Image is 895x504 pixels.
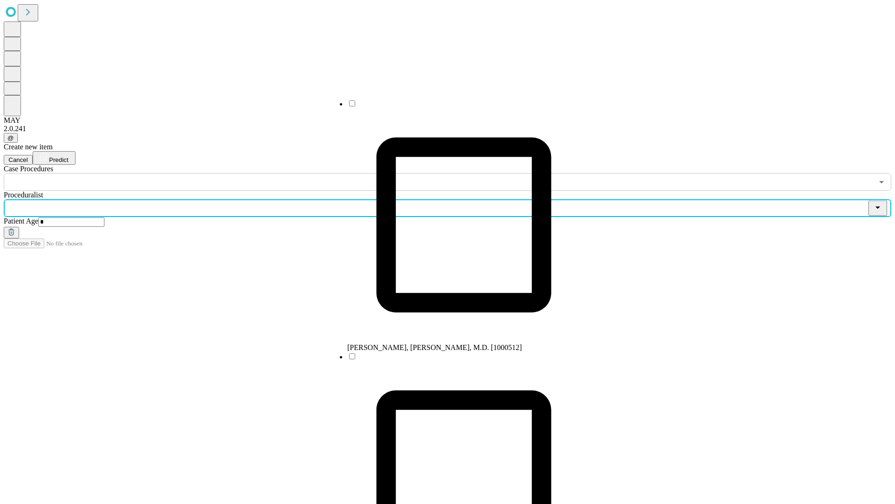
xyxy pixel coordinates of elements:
[4,217,38,225] span: Patient Age
[4,133,18,143] button: @
[49,156,68,163] span: Predict
[875,175,888,189] button: Open
[4,165,53,173] span: Scheduled Procedure
[347,343,522,351] span: [PERSON_NAME], [PERSON_NAME], M.D. [1000512]
[4,116,891,125] div: MAY
[4,191,43,199] span: Proceduralist
[33,151,76,165] button: Predict
[7,134,14,141] span: @
[4,155,33,165] button: Cancel
[4,125,891,133] div: 2.0.241
[868,201,887,216] button: Close
[8,156,28,163] span: Cancel
[4,143,53,151] span: Create new item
